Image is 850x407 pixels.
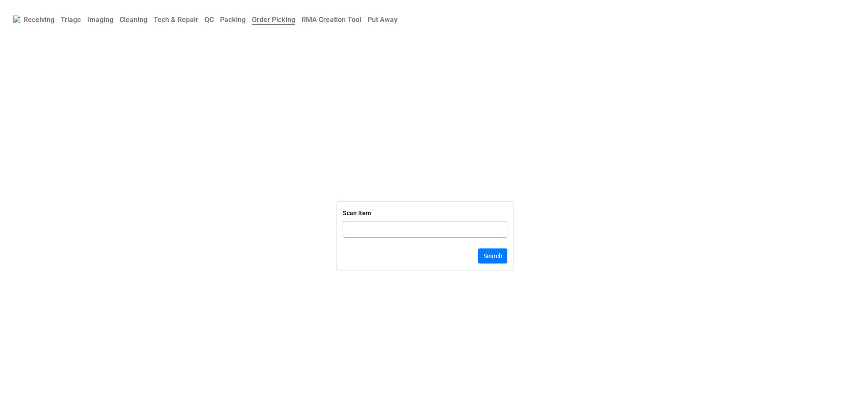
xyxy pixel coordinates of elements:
b: Packing [220,16,246,24]
a: Order Picking [249,11,298,28]
b: QC [205,16,214,24]
b: Order Picking [252,16,295,25]
b: Cleaning [120,16,147,24]
a: Receiving [20,11,58,28]
a: Cleaning [116,11,151,28]
button: Search [478,248,507,264]
a: Tech & Repair [151,11,201,28]
b: RMA Creation Tool [301,16,361,24]
a: RMA Creation Tool [298,11,364,28]
b: Triage [61,16,81,24]
a: Packing [217,11,249,28]
b: Put Away [367,16,398,24]
b: Imaging [87,16,113,24]
b: Tech & Repair [154,16,198,24]
a: Put Away [364,11,401,28]
a: Imaging [84,11,116,28]
div: Scan Item [343,208,371,218]
a: Triage [58,11,84,28]
b: Receiving [23,16,54,24]
img: RexiLogo.png [13,16,20,23]
a: QC [201,11,217,28]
